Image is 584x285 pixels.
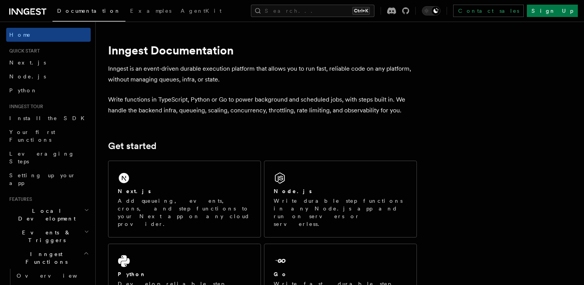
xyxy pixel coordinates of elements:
[6,207,84,222] span: Local Development
[6,196,32,202] span: Features
[274,270,288,278] h2: Go
[9,129,55,143] span: Your first Functions
[352,7,370,15] kbd: Ctrl+K
[130,8,171,14] span: Examples
[9,31,31,39] span: Home
[6,111,91,125] a: Install the SDK
[9,172,76,186] span: Setting up your app
[6,229,84,244] span: Events & Triggers
[6,48,40,54] span: Quick start
[9,151,74,165] span: Leveraging Steps
[6,247,91,269] button: Inngest Functions
[108,94,417,116] p: Write functions in TypeScript, Python or Go to power background and scheduled jobs, with steps bu...
[6,103,43,110] span: Inngest tour
[52,2,125,22] a: Documentation
[6,168,91,190] a: Setting up your app
[527,5,578,17] a: Sign Up
[274,187,312,195] h2: Node.js
[108,63,417,85] p: Inngest is an event-driven durable execution platform that allows you to run fast, reliable code ...
[108,161,261,237] a: Next.jsAdd queueing, events, crons, and step functions to your Next app on any cloud provider.
[9,87,37,93] span: Python
[251,5,374,17] button: Search...Ctrl+K
[6,56,91,70] a: Next.js
[118,270,146,278] h2: Python
[6,226,91,247] button: Events & Triggers
[6,70,91,83] a: Node.js
[6,250,83,266] span: Inngest Functions
[108,141,156,151] a: Get started
[14,269,91,283] a: Overview
[6,147,91,168] a: Leveraging Steps
[6,83,91,97] a: Python
[176,2,226,21] a: AgentKit
[118,187,151,195] h2: Next.js
[6,28,91,42] a: Home
[264,161,417,237] a: Node.jsWrite durable step functions in any Node.js app and run on servers or serverless.
[9,59,46,66] span: Next.js
[453,5,524,17] a: Contact sales
[9,115,89,121] span: Install the SDK
[6,125,91,147] a: Your first Functions
[118,197,251,228] p: Add queueing, events, crons, and step functions to your Next app on any cloud provider.
[422,6,440,15] button: Toggle dark mode
[6,204,91,226] button: Local Development
[125,2,176,21] a: Examples
[17,273,96,279] span: Overview
[57,8,121,14] span: Documentation
[9,73,46,80] span: Node.js
[108,43,417,57] h1: Inngest Documentation
[181,8,222,14] span: AgentKit
[274,197,407,228] p: Write durable step functions in any Node.js app and run on servers or serverless.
